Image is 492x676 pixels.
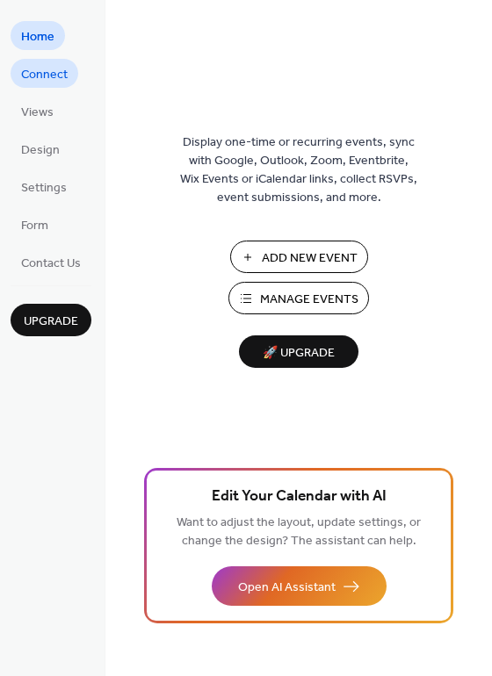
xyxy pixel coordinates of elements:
span: Contact Us [21,255,81,273]
span: Add New Event [262,249,358,268]
span: Want to adjust the layout, update settings, or change the design? The assistant can help. [177,511,421,553]
span: Upgrade [24,313,78,331]
span: Display one-time or recurring events, sync with Google, Outlook, Zoom, Eventbrite, Wix Events or ... [180,133,417,207]
a: Connect [11,59,78,88]
a: Home [11,21,65,50]
span: Design [21,141,60,160]
span: Views [21,104,54,122]
a: Design [11,134,70,163]
span: Settings [21,179,67,198]
button: Add New Event [230,241,368,273]
button: 🚀 Upgrade [239,335,358,368]
span: 🚀 Upgrade [250,342,348,365]
span: Form [21,217,48,235]
button: Upgrade [11,304,91,336]
span: Open AI Assistant [238,579,336,597]
a: Settings [11,172,77,201]
span: Edit Your Calendar with AI [212,485,387,509]
button: Open AI Assistant [212,566,387,606]
a: Contact Us [11,248,91,277]
a: Form [11,210,59,239]
span: Manage Events [260,291,358,309]
span: Home [21,28,54,47]
a: Views [11,97,64,126]
button: Manage Events [228,282,369,314]
span: Connect [21,66,68,84]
